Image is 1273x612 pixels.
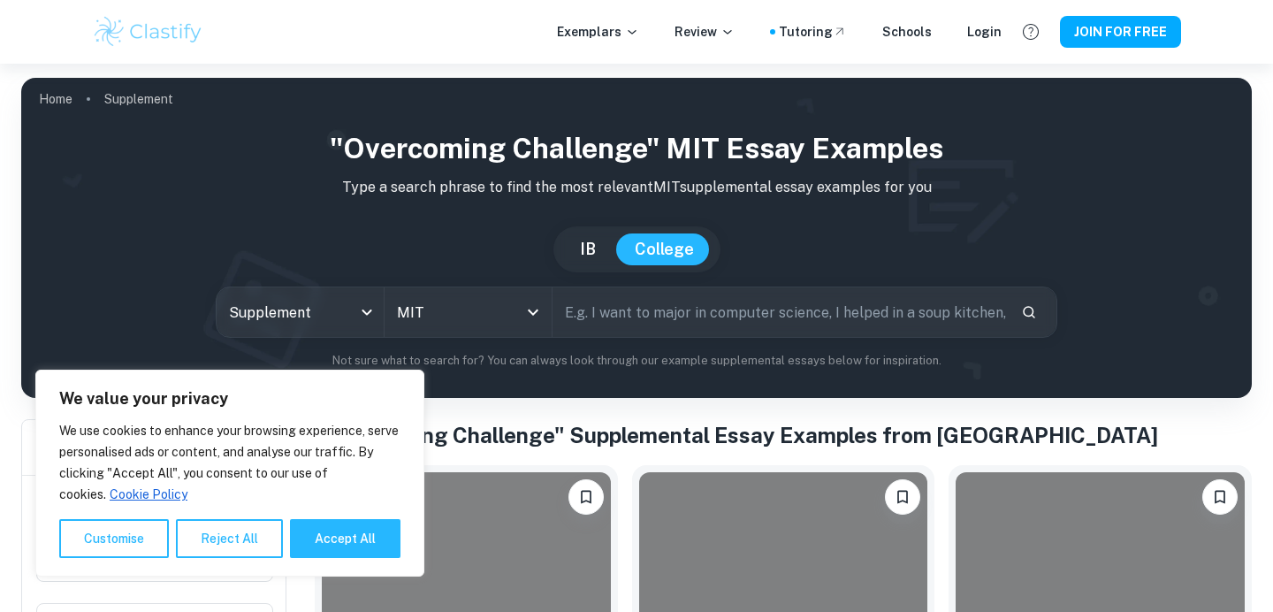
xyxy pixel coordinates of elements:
button: Help and Feedback [1016,17,1046,47]
p: Not sure what to search for? You can always look through our example supplemental essays below fo... [35,352,1238,370]
button: JOIN FOR FREE [1060,16,1181,48]
button: Accept All [290,519,400,558]
button: Open [521,300,545,325]
button: Search [1014,297,1044,327]
img: profile cover [21,78,1252,398]
button: IB [562,233,614,265]
p: Exemplars [557,22,639,42]
p: We use cookies to enhance your browsing experience, serve personalised ads or content, and analys... [59,420,400,505]
button: Please log in to bookmark exemplars [885,479,920,515]
button: Please log in to bookmark exemplars [1202,479,1238,515]
button: Please log in to bookmark exemplars [568,479,604,515]
p: Review [675,22,735,42]
p: We value your privacy [59,388,400,409]
a: Cookie Policy [109,486,188,502]
div: Supplement [217,287,384,337]
a: Home [39,87,72,111]
a: Login [967,22,1002,42]
a: Tutoring [779,22,847,42]
a: Schools [882,22,932,42]
div: We value your privacy [35,370,424,577]
p: Supplement [104,89,173,109]
h1: "Overcoming Challenge" Supplemental Essay Examples from [GEOGRAPHIC_DATA] [315,419,1252,451]
input: E.g. I want to major in computer science, I helped in a soup kitchen, I want to join the debate t... [553,287,1007,337]
h1: "Overcoming Challenge" MIT Essay Examples [35,127,1238,170]
img: Clastify logo [92,14,204,50]
p: Type a search phrase to find the most relevant MIT supplemental essay examples for you [35,177,1238,198]
button: Customise [59,519,169,558]
button: College [617,233,712,265]
button: Reject All [176,519,283,558]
